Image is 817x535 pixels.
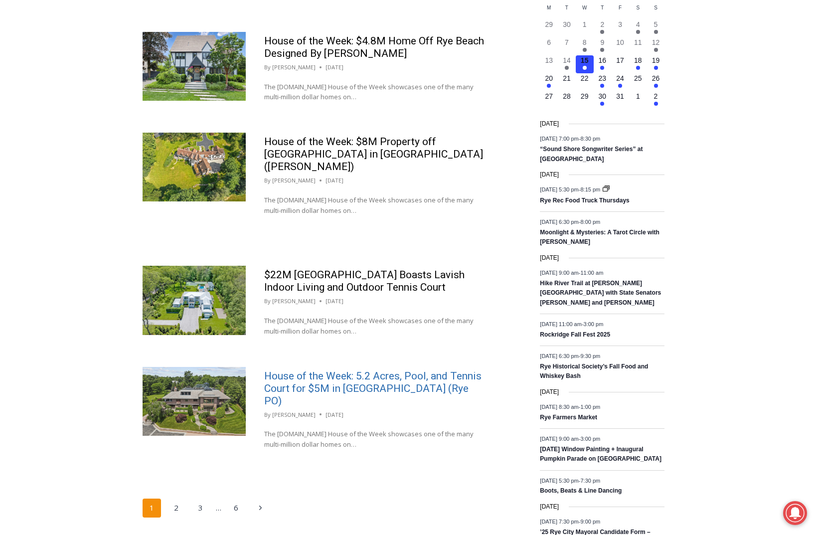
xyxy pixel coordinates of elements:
[540,186,602,192] time: -
[583,48,587,52] em: Has events
[563,20,571,28] time: 30
[599,56,607,64] time: 16
[264,429,486,450] p: The [DOMAIN_NAME] House of the Week showcases one of the many multi-million dollar homes on…
[580,353,600,359] span: 9:30 pm
[264,370,482,407] a: House of the Week: 5.2 Acres, Pool, and Tennis Court for $5M in [GEOGRAPHIC_DATA] (Rye PO)
[600,66,604,70] em: Has events
[580,404,600,410] span: 1:00 pm
[326,297,343,306] time: [DATE]
[264,410,271,419] span: By
[582,5,587,10] span: W
[581,74,589,82] time: 22
[264,297,271,306] span: By
[547,5,551,10] span: M
[264,136,483,173] a: House of the Week: $8M Property off [GEOGRAPHIC_DATA] in [GEOGRAPHIC_DATA] ([PERSON_NAME])
[558,55,576,73] button: 14 Has events
[594,73,612,91] button: 23 Has events
[581,92,589,100] time: 29
[647,37,665,55] button: 12 Has events
[580,270,603,276] span: 11:00 am
[540,502,559,512] time: [DATE]
[540,146,643,163] a: “Sound Shore Songwriter Series” at [GEOGRAPHIC_DATA]
[563,74,571,82] time: 21
[616,38,624,46] time: 10
[647,19,665,37] button: 5 Has events
[654,92,658,100] time: 2
[540,91,558,109] button: 27
[619,5,622,10] span: F
[576,91,594,109] button: 29
[647,4,665,19] div: Sunday
[594,55,612,73] button: 16 Has events
[540,436,600,442] time: -
[540,404,600,410] time: -
[599,74,607,82] time: 23
[654,30,658,34] em: Has events
[654,84,658,88] em: Has events
[540,119,559,129] time: [DATE]
[616,92,624,100] time: 31
[540,197,629,205] a: Rye Rec Food Truck Thursdays
[565,5,568,10] span: T
[540,219,578,225] span: [DATE] 6:30 pm
[540,487,622,495] a: Boots, Beats & Line Dancing
[594,4,612,19] div: Thursday
[540,136,600,142] time: -
[540,446,661,463] a: [DATE] Window Painting + Inaugural Pumpkin Parade on [GEOGRAPHIC_DATA]
[143,367,246,436] img: 7 Rockledge Road, Rye
[540,186,578,192] span: [DATE] 5:30 pm
[540,73,558,91] button: 20 Has events
[634,56,642,64] time: 18
[143,499,162,518] span: 1
[558,73,576,91] button: 21
[611,37,629,55] button: 10
[611,4,629,19] div: Friday
[600,102,604,106] em: Has events
[654,102,658,106] em: Has events
[599,92,607,100] time: 30
[540,519,578,525] span: [DATE] 7:30 pm
[540,219,600,225] time: -
[540,19,558,37] button: 29
[629,37,647,55] button: 11
[540,280,661,307] a: Hike River Trail at [PERSON_NAME][GEOGRAPHIC_DATA] with State Senators [PERSON_NAME] and [PERSON_...
[654,48,658,52] em: Has events
[654,66,658,70] em: Has events
[594,37,612,55] button: 9 Has events
[618,20,622,28] time: 3
[547,84,551,88] em: Has events
[565,38,569,46] time: 7
[540,321,603,327] time: -
[545,56,553,64] time: 13
[636,5,640,10] span: S
[540,270,578,276] span: [DATE] 9:00 am
[540,519,600,525] time: -
[611,91,629,109] button: 31
[629,19,647,37] button: 4 Has events
[540,363,648,380] a: Rye Historical Society’s Fall Food and Whiskey Bash
[654,20,658,28] time: 5
[600,48,604,52] em: Has events
[272,297,316,305] a: [PERSON_NAME]
[545,20,553,28] time: 29
[326,176,343,185] time: [DATE]
[540,331,610,339] a: Rockridge Fall Fest 2025
[540,477,578,483] span: [DATE] 5:30 pm
[227,499,246,518] a: 6
[580,477,600,483] span: 7:30 pm
[143,266,246,335] a: 8 Fox Run Lane, Greenwich
[540,321,582,327] span: [DATE] 11:00 am
[216,500,221,517] span: …
[600,84,604,88] em: Has events
[629,91,647,109] button: 1
[540,414,597,422] a: Rye Farmers Market
[540,55,558,73] button: 13
[143,499,504,518] nav: Page navigation
[540,387,559,397] time: [DATE]
[629,4,647,19] div: Saturday
[580,186,600,192] span: 8:15 pm
[652,74,660,82] time: 26
[143,133,246,201] img: 4 Commodore Avenue, Rye
[558,91,576,109] button: 28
